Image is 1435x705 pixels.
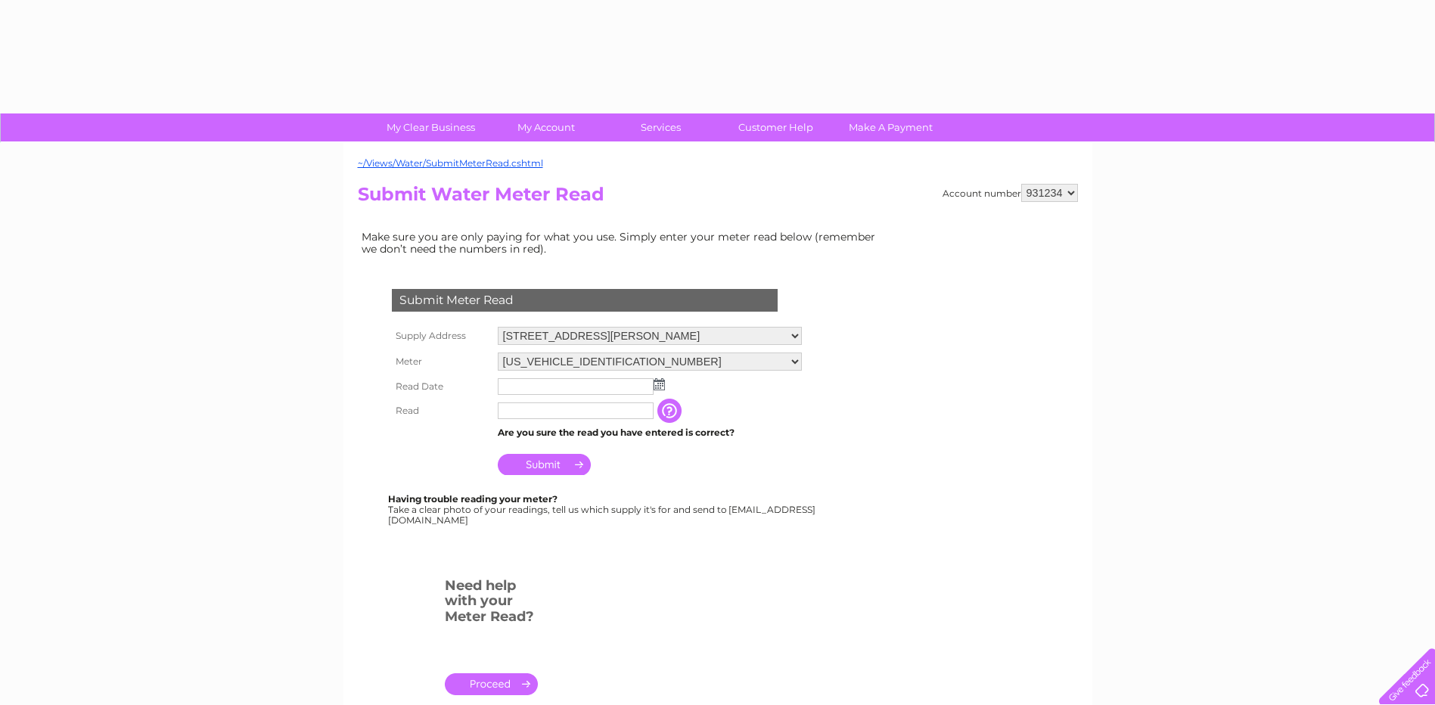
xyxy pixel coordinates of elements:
a: Make A Payment [828,113,953,141]
th: Meter [388,349,494,374]
img: ... [654,378,665,390]
a: . [445,673,538,695]
div: Submit Meter Read [392,289,778,312]
a: Services [598,113,723,141]
input: Information [657,399,685,423]
a: My Account [483,113,608,141]
a: ~/Views/Water/SubmitMeterRead.cshtml [358,157,543,169]
th: Supply Address [388,323,494,349]
th: Read Date [388,374,494,399]
td: Make sure you are only paying for what you use. Simply enter your meter read below (remember we d... [358,227,887,259]
a: Customer Help [713,113,838,141]
h2: Submit Water Meter Read [358,184,1078,213]
div: Take a clear photo of your readings, tell us which supply it's for and send to [EMAIL_ADDRESS][DO... [388,494,818,525]
a: My Clear Business [368,113,493,141]
b: Having trouble reading your meter? [388,493,558,505]
td: Are you sure the read you have entered is correct? [494,423,806,443]
input: Submit [498,454,591,475]
div: Account number [943,184,1078,202]
th: Read [388,399,494,423]
h3: Need help with your Meter Read? [445,575,538,632]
